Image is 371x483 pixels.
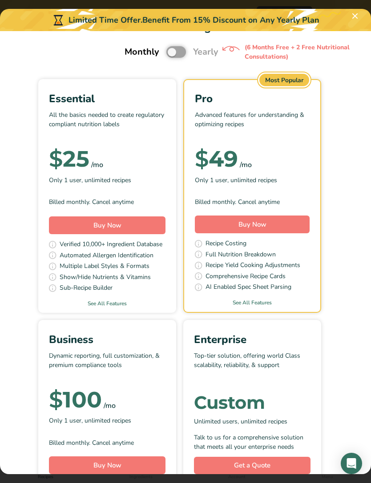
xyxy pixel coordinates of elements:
[49,176,131,185] span: Only 1 user, unlimited recipes
[60,272,151,283] span: Show/Hide Nutrients & Vitamins
[49,331,165,347] div: Business
[60,251,153,262] span: Automated Allergen Identification
[195,216,310,233] button: Buy Now
[194,351,311,378] p: Top-tier solution, offering world Class scalability, reliability, & support
[194,331,311,347] div: Enterprise
[194,417,287,426] span: Unlimited users, unlimited recipes
[93,221,121,230] span: Buy Now
[194,457,311,474] a: Get a Quote
[49,351,165,378] p: Dynamic reporting, full customization, & premium compliance tools
[125,45,159,59] span: Monthly
[104,400,116,411] div: /mo
[240,160,252,170] div: /mo
[49,216,165,234] button: Buy Now
[60,261,149,272] span: Multiple Label Styles & Formats
[49,416,131,425] span: Only 1 user, unlimited recipes
[206,282,291,293] span: AI Enabled Spec Sheet Parsing
[49,197,165,207] div: Billed monthly. Cancel anytime
[206,260,300,271] span: Recipe Yield Cooking Adjustments
[234,460,270,471] span: Get a Quote
[195,91,310,107] div: Pro
[49,145,63,172] span: $
[49,150,89,168] div: 25
[194,433,311,451] div: Talk to us for a comprehensive solution that meets all your enterprise needs
[49,456,165,474] button: Buy Now
[195,145,209,172] span: $
[49,391,102,409] div: 100
[206,239,246,250] span: Recipe Costing
[93,461,121,470] span: Buy Now
[195,150,238,168] div: 49
[49,386,63,413] span: $
[60,240,162,251] span: Verified 10,000+ Ingredient Database
[238,220,266,229] span: Buy Now
[91,160,103,170] div: /mo
[193,45,218,59] span: Yearly
[184,299,320,307] a: See All Features
[206,271,286,283] span: Comprehensive Recipe Cards
[259,74,309,86] div: Most Popular
[142,14,319,26] div: Benefit From 15% Discount on Any Yearly Plan
[38,299,176,307] a: See All Features
[341,453,362,474] div: Open Intercom Messenger
[49,91,165,107] div: Essential
[206,250,276,261] span: Full Nutrition Breakdown
[195,110,310,137] p: Advanced features for understanding & optimizing recipes
[49,438,165,447] div: Billed monthly. Cancel anytime
[60,283,113,294] span: Sub-Recipe Builder
[195,176,277,185] span: Only 1 user, unlimited recipes
[195,197,310,207] div: Billed monthly. Cancel anytime
[194,394,311,411] div: Custom
[49,110,165,137] p: All the basics needed to create regulatory compliant nutrition labels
